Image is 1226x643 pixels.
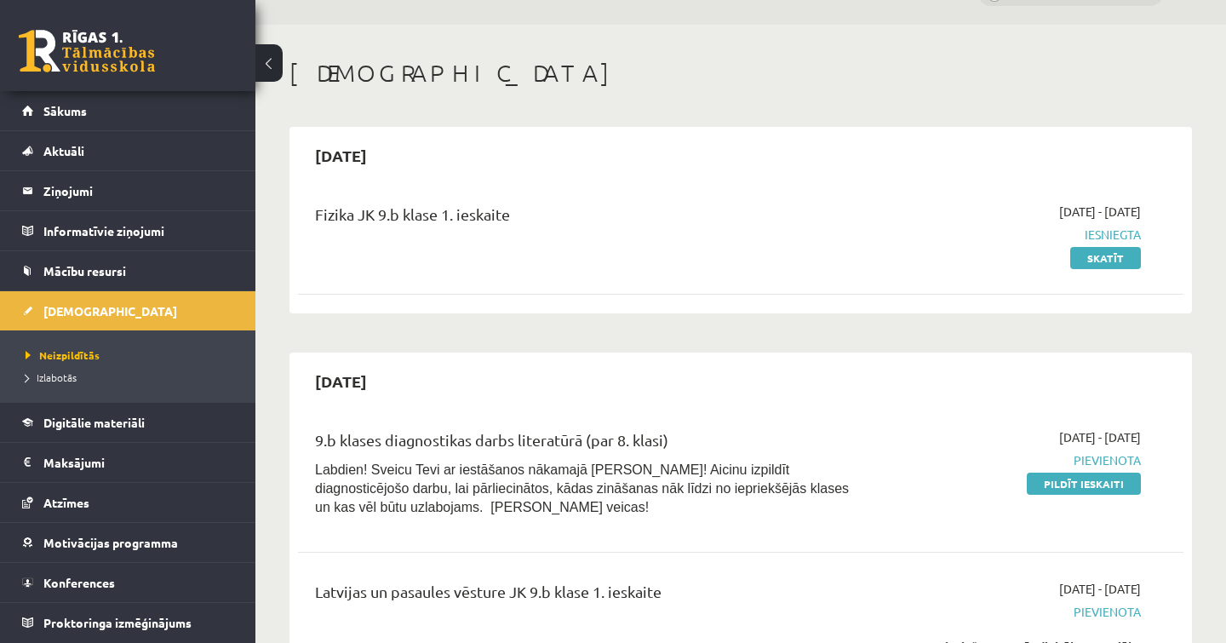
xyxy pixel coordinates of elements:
a: Motivācijas programma [22,523,234,562]
a: Konferences [22,563,234,602]
a: Izlabotās [26,370,238,385]
span: Labdien! Sveicu Tevi ar iestāšanos nākamajā [PERSON_NAME]! Aicinu izpildīt diagnosticējošo darbu,... [315,462,849,514]
span: Digitālie materiāli [43,415,145,430]
legend: Maksājumi [43,443,234,482]
a: Atzīmes [22,483,234,522]
div: Fizika JK 9.b klase 1. ieskaite [315,203,857,234]
a: Mācību resursi [22,251,234,290]
span: Neizpildītās [26,348,100,362]
a: Pildīt ieskaiti [1027,473,1141,495]
span: Izlabotās [26,370,77,384]
span: Atzīmes [43,495,89,510]
a: Sākums [22,91,234,130]
div: 9.b klases diagnostikas darbs literatūrā (par 8. klasi) [315,428,857,460]
a: Digitālie materiāli [22,403,234,442]
a: Informatīvie ziņojumi [22,211,234,250]
span: Pievienota [883,451,1141,469]
span: Iesniegta [883,226,1141,244]
span: [DATE] - [DATE] [1059,580,1141,598]
span: Mācību resursi [43,263,126,278]
a: Rīgas 1. Tālmācības vidusskola [19,30,155,72]
a: Neizpildītās [26,347,238,363]
legend: Informatīvie ziņojumi [43,211,234,250]
span: [DATE] - [DATE] [1059,428,1141,446]
span: Pievienota [883,603,1141,621]
a: Proktoringa izmēģinājums [22,603,234,642]
a: Ziņojumi [22,171,234,210]
a: Skatīt [1070,247,1141,269]
span: Motivācijas programma [43,535,178,550]
span: Aktuāli [43,143,84,158]
span: Sākums [43,103,87,118]
legend: Ziņojumi [43,171,234,210]
span: Proktoringa izmēģinājums [43,615,192,630]
h2: [DATE] [298,135,384,175]
span: Konferences [43,575,115,590]
span: [DEMOGRAPHIC_DATA] [43,303,177,319]
span: [DATE] - [DATE] [1059,203,1141,221]
h1: [DEMOGRAPHIC_DATA] [289,59,1192,88]
a: [DEMOGRAPHIC_DATA] [22,291,234,330]
div: Latvijas un pasaules vēsture JK 9.b klase 1. ieskaite [315,580,857,611]
a: Maksājumi [22,443,234,482]
a: Aktuāli [22,131,234,170]
h2: [DATE] [298,361,384,401]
